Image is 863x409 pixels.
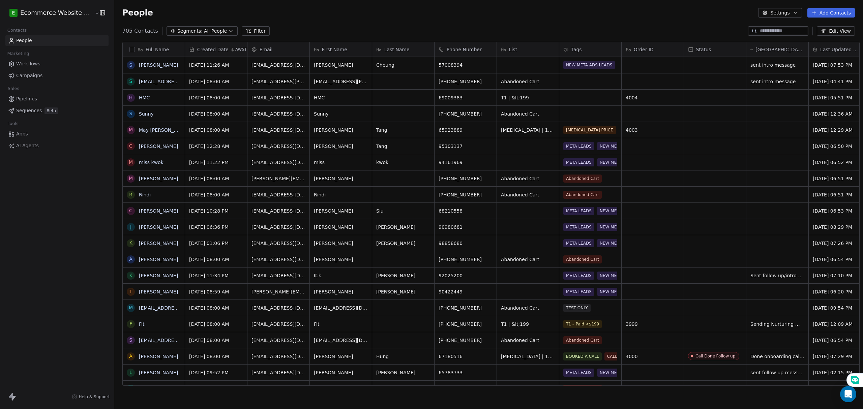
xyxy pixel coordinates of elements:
span: [EMAIL_ADDRESS][DOMAIN_NAME] [251,321,305,327]
span: [EMAIL_ADDRESS][DOMAIN_NAME] [251,240,305,247]
a: [PERSON_NAME] [139,354,178,359]
span: [PERSON_NAME] [314,175,368,182]
span: T1 | &lt;199 [501,321,555,327]
a: [PERSON_NAME] [139,144,178,149]
span: [DATE] 08:00 AM [189,337,243,344]
span: [PERSON_NAME] [376,288,430,295]
span: Beta [44,107,58,114]
span: K.k. [314,272,368,279]
span: Pui [314,385,368,392]
span: Done onboarding call with [PERSON_NAME], Sending nurturing message [750,353,804,360]
span: Ecommerce Website Builder [20,8,93,17]
span: [PHONE_NUMBER] [439,111,493,117]
button: EEcommerce Website Builder [8,7,90,19]
span: 68210558 [439,208,493,214]
div: A [129,256,132,263]
span: NEW META ADS LEADS [597,158,649,166]
span: [EMAIL_ADDRESS][DOMAIN_NAME] [251,94,305,101]
span: [PHONE_NUMBER] [439,191,493,198]
div: Full Name [123,42,185,57]
span: 65783733 [439,369,493,376]
div: Email [247,42,309,57]
span: Status [696,46,711,53]
span: Last Name [384,46,410,53]
span: Yin [376,385,430,392]
span: [PERSON_NAME] [314,288,368,295]
span: 4000 [626,353,680,360]
div: J [130,223,131,230]
a: [PERSON_NAME] [139,370,178,375]
span: All People [204,28,227,35]
div: T [129,288,132,295]
span: Tang [376,127,430,133]
a: SequencesBeta [5,105,109,116]
a: [PERSON_NAME] [139,224,178,230]
span: [EMAIL_ADDRESS][DOMAIN_NAME] [251,159,305,166]
span: Sent follow up/intro message. [750,272,804,279]
span: META LEADS [563,369,594,377]
a: Sunny [139,111,154,117]
div: Tags [559,42,621,57]
span: NEW META ADS LEADS [597,369,649,377]
a: [PERSON_NAME] [139,257,178,262]
span: Workflows [16,60,40,67]
a: Pipelines [5,93,109,104]
span: Help & Support [79,394,110,400]
div: K [129,240,132,247]
a: [EMAIL_ADDRESS][DOMAIN_NAME] [139,305,221,311]
div: S [129,110,132,117]
span: First Name [322,46,347,53]
span: [EMAIL_ADDRESS][DOMAIN_NAME] [251,337,305,344]
span: [DATE] 08:00 AM [189,191,243,198]
span: T1 – Paid <$199 [563,320,602,328]
span: 90422449 [439,288,493,295]
span: [PHONE_NUMBER] [439,305,493,311]
span: META LEADS [563,207,594,215]
span: Abandoned Cart [501,385,555,392]
span: [DATE] 08:00 AM [189,111,243,117]
span: 57008394 [439,62,493,68]
span: [DATE] 01:06 PM [189,240,243,247]
a: Campaigns [5,70,109,81]
span: Sales [5,84,22,94]
span: [MEDICAL_DATA] PRICE [563,126,616,134]
span: People [16,37,32,44]
button: Settings [758,8,802,18]
span: NEW META ADS LEADS [563,61,615,69]
span: [DATE] 08:00 AM [189,385,243,392]
span: Campaigns [16,72,42,79]
span: 95303137 [439,143,493,150]
span: [EMAIL_ADDRESS][DOMAIN_NAME] [314,305,368,311]
span: [PERSON_NAME] [376,369,430,376]
span: [EMAIL_ADDRESS][DOMAIN_NAME] [251,62,305,68]
div: s [129,78,132,85]
span: [DATE] 08:00 AM [189,256,243,263]
span: Sending Nurturing message, day 3 [750,321,804,327]
span: [PERSON_NAME] [314,224,368,230]
span: Siu [376,208,430,214]
span: [EMAIL_ADDRESS][DOMAIN_NAME] [251,127,305,133]
span: [PERSON_NAME][EMAIL_ADDRESS][DOMAIN_NAME] [251,175,305,182]
div: M [129,175,133,182]
span: NEW META ADS LEADS [597,272,649,280]
a: Rindi [139,192,151,197]
span: [EMAIL_ADDRESS][DOMAIN_NAME] [251,224,305,230]
span: Tags [571,46,582,53]
a: Help & Support [72,394,110,400]
div: R [129,191,132,198]
span: META LEADS [563,223,594,231]
span: AWST [235,47,247,52]
span: [EMAIL_ADDRESS][DOMAIN_NAME] [251,256,305,263]
span: [PERSON_NAME] [376,240,430,247]
span: Email [260,46,273,53]
span: Sequences [16,107,42,114]
span: [DATE] 08:00 AM [189,321,243,327]
span: [EMAIL_ADDRESS][DOMAIN_NAME] [251,272,305,279]
span: Abandoned Cart [563,175,602,183]
div: K [129,272,132,279]
span: Sunny [314,111,368,117]
span: [PERSON_NAME] [314,256,368,263]
span: [DATE] 06:36 PM [189,224,243,230]
span: [PERSON_NAME] [314,143,368,150]
a: [PERSON_NAME] [139,273,178,278]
